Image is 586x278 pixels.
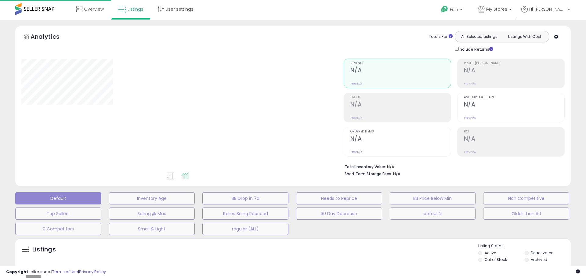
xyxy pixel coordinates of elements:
a: Hi [PERSON_NAME] [521,6,570,20]
span: Overview [84,6,104,12]
span: Revenue [350,62,451,65]
span: Profit [350,96,451,99]
span: Avg. Buybox Share [464,96,564,99]
button: 0 Competitors [15,223,101,235]
span: My Stores [486,6,507,12]
button: Selling @ Max [109,208,195,220]
span: N/A [393,171,400,177]
button: Non Competitive [483,192,569,204]
div: seller snap | | [6,269,106,275]
button: Default [15,192,101,204]
li: N/A [345,163,560,170]
small: Prev: N/A [350,150,362,154]
span: ROI [464,130,564,133]
h2: N/A [464,67,564,75]
small: Prev: N/A [350,116,362,120]
h2: N/A [464,135,564,143]
h2: N/A [350,135,451,143]
small: Prev: N/A [464,116,476,120]
div: Totals For [429,34,453,40]
div: Include Returns [450,45,501,52]
h2: N/A [464,101,564,109]
small: Prev: N/A [350,82,362,85]
small: Prev: N/A [464,150,476,154]
b: Total Inventory Value: [345,164,386,169]
span: Listings [128,6,143,12]
button: All Selected Listings [457,33,502,41]
button: 30 Day Decrease [296,208,382,220]
h5: Analytics [31,32,71,42]
button: Top Sellers [15,208,101,220]
i: Get Help [441,5,448,13]
button: BB Price Below Min [390,192,476,204]
button: BB Drop in 7d [202,192,288,204]
h2: N/A [350,67,451,75]
button: Older than 90 [483,208,569,220]
button: Listings With Cost [502,33,547,41]
span: Help [450,7,458,12]
small: Prev: N/A [464,82,476,85]
button: regular (ALL) [202,223,288,235]
span: Hi [PERSON_NAME] [529,6,566,12]
span: Profit [PERSON_NAME] [464,62,564,65]
b: Short Term Storage Fees: [345,171,392,176]
button: Inventory Age [109,192,195,204]
span: Ordered Items [350,130,451,133]
strong: Copyright [6,269,28,275]
button: Items Being Repriced [202,208,288,220]
h2: N/A [350,101,451,109]
button: Needs to Reprice [296,192,382,204]
a: Help [436,1,468,20]
button: Small & Light [109,223,195,235]
button: default2 [390,208,476,220]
